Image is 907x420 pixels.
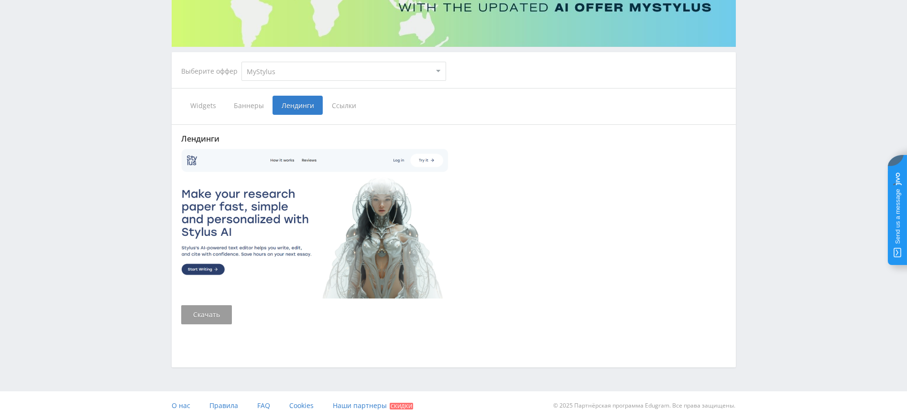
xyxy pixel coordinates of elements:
span: Скидки [390,403,413,409]
span: FAQ [257,401,270,410]
span: Баннеры [225,96,273,115]
span: Лендинги [273,96,323,115]
a: О нас [172,391,190,420]
span: Ссылки [323,96,365,115]
a: Скачать [181,305,232,324]
span: О нас [172,401,190,410]
span: Правила [209,401,238,410]
a: Cookies [289,391,314,420]
img: stylus-land1.png [181,148,449,298]
span: Widgets [181,96,225,115]
span: Cookies [289,401,314,410]
span: Наши партнеры [333,401,387,410]
a: FAQ [257,391,270,420]
div: Лендинги [181,134,726,143]
div: Выберите оффер [181,67,241,75]
a: Наши партнеры Скидки [333,391,413,420]
div: © 2025 Партнёрская программа Edugram. Все права защищены. [458,391,735,420]
a: Правила [209,391,238,420]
